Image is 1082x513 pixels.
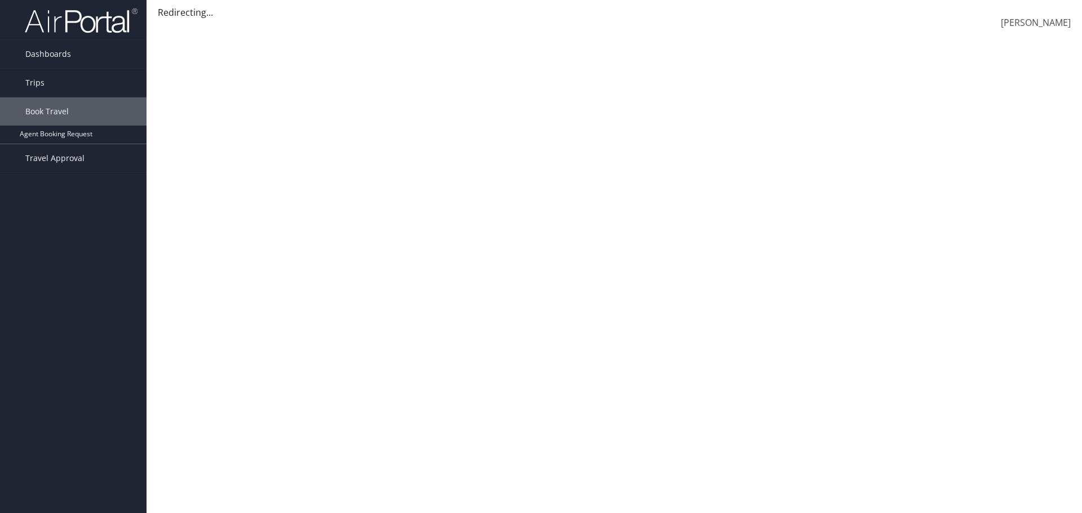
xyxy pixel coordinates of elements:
[25,97,69,126] span: Book Travel
[25,40,71,68] span: Dashboards
[158,6,1071,19] div: Redirecting...
[25,144,85,172] span: Travel Approval
[1001,6,1071,41] a: [PERSON_NAME]
[25,69,45,97] span: Trips
[1001,16,1071,29] span: [PERSON_NAME]
[25,7,138,34] img: airportal-logo.png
